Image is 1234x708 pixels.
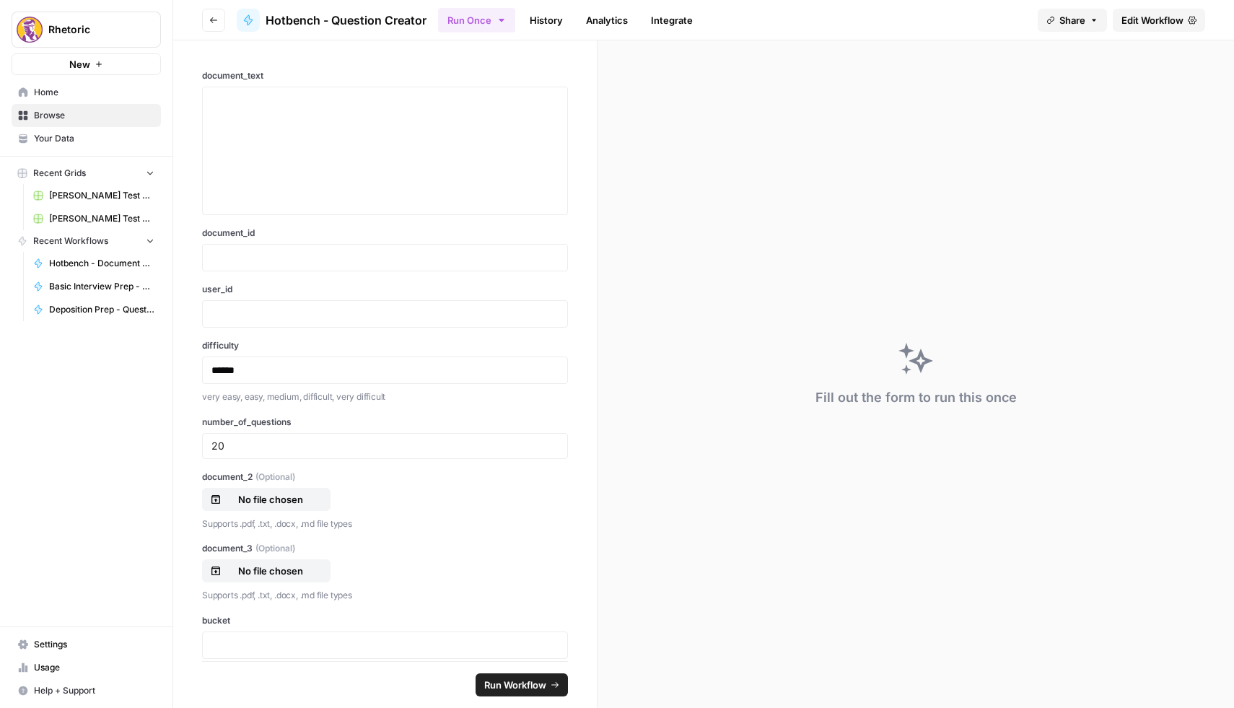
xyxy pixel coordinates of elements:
span: Home [34,86,154,99]
span: Recent Workflows [33,235,108,248]
button: Share [1038,9,1107,32]
span: Hotbench - Question Creator [266,12,426,29]
a: Settings [12,633,161,656]
a: History [521,9,572,32]
span: Hotbench - Document Verification [49,257,154,270]
input: 5, 10, 15, 20 [211,440,559,453]
label: document_text [202,69,568,82]
a: Integrate [642,9,701,32]
span: [PERSON_NAME] Test Workflow - Copilot Example Grid [49,189,154,202]
img: Rhetoric Logo [17,17,43,43]
span: Run Workflow [484,678,546,692]
span: Rhetoric [48,22,136,37]
button: Run Workflow [476,673,568,696]
label: number_of_questions [202,416,568,429]
span: Browse [34,109,154,122]
a: Analytics [577,9,636,32]
span: Help + Support [34,684,154,697]
a: Home [12,81,161,104]
button: Recent Grids [12,162,161,184]
label: document_2 [202,471,568,484]
span: Basic Interview Prep - Question Creator [49,280,154,293]
span: (Optional) [255,471,295,484]
a: [PERSON_NAME] Test Workflow - Copilot Example Grid [27,184,161,207]
span: Your Data [34,132,154,145]
span: Recent Grids [33,167,86,180]
span: Usage [34,661,154,674]
label: bucket [202,614,568,627]
span: Settings [34,638,154,651]
a: [PERSON_NAME] Test Workflow - SERP Overview Grid [27,207,161,230]
button: Recent Workflows [12,230,161,252]
label: document_id [202,227,568,240]
div: Fill out the form to run this once [815,388,1017,408]
button: Workspace: Rhetoric [12,12,161,48]
p: very easy, easy, medium, difficult, very difficult [202,390,568,404]
a: Hotbench - Question Creator [237,9,426,32]
label: difficulty [202,339,568,352]
a: Edit Workflow [1113,9,1205,32]
button: New [12,53,161,75]
span: Edit Workflow [1121,13,1183,27]
button: Run Once [438,8,515,32]
span: [PERSON_NAME] Test Workflow - SERP Overview Grid [49,212,154,225]
a: Basic Interview Prep - Question Creator [27,275,161,298]
a: Hotbench - Document Verification [27,252,161,275]
span: Share [1059,13,1085,27]
a: Your Data [12,127,161,150]
span: New [69,57,90,71]
span: Deposition Prep - Question Creator [49,303,154,316]
p: No file chosen [224,492,317,507]
p: Supports .pdf, .txt, .docx, .md file types [202,588,568,603]
p: No file chosen [224,564,317,578]
button: Help + Support [12,679,161,702]
label: user_id [202,283,568,296]
span: (Optional) [255,542,295,555]
a: Deposition Prep - Question Creator [27,298,161,321]
a: Browse [12,104,161,127]
p: Supports .pdf, .txt, .docx, .md file types [202,517,568,531]
button: No file chosen [202,488,331,511]
button: No file chosen [202,559,331,582]
a: Usage [12,656,161,679]
label: document_3 [202,542,568,555]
